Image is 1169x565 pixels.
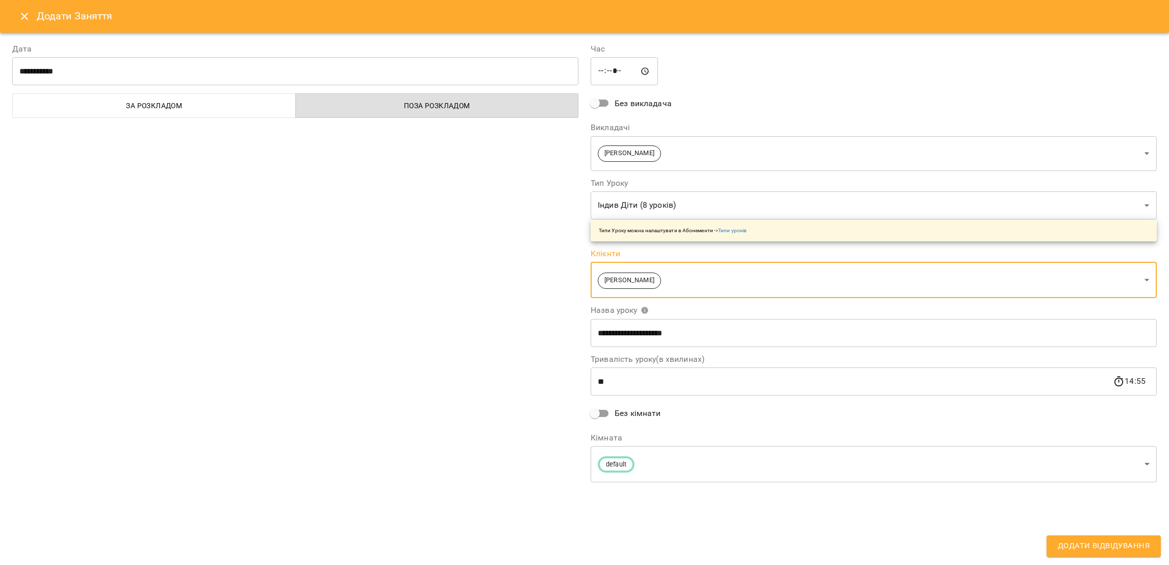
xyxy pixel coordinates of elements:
span: Назва уроку [591,306,649,314]
span: Без кімнати [615,407,661,420]
span: За розкладом [19,100,290,112]
svg: Вкажіть назву уроку або виберіть клієнтів [641,306,649,314]
button: Додати Відвідування [1047,535,1161,557]
label: Час [591,45,1157,53]
button: Close [12,4,37,29]
div: Індив Діти (8 уроків) [591,191,1157,220]
button: За розкладом [12,93,296,118]
span: Без викладача [615,97,672,110]
span: Додати Відвідування [1058,539,1150,553]
label: Викладачі [591,124,1157,132]
h6: Додати Заняття [37,8,1157,24]
span: [PERSON_NAME] [598,276,660,285]
div: default [591,446,1157,482]
label: Клієнти [591,250,1157,258]
span: [PERSON_NAME] [598,149,660,158]
div: [PERSON_NAME] [591,262,1157,298]
label: Дата [12,45,578,53]
p: Типи Уроку можна налаштувати в Абонементи -> [599,227,747,234]
div: [PERSON_NAME] [591,136,1157,171]
label: Тривалість уроку(в хвилинах) [591,355,1157,363]
label: Тип Уроку [591,179,1157,187]
a: Типи уроків [718,228,747,233]
span: default [600,460,632,470]
span: Поза розкладом [302,100,573,112]
label: Кімната [591,434,1157,442]
button: Поза розкладом [295,93,579,118]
